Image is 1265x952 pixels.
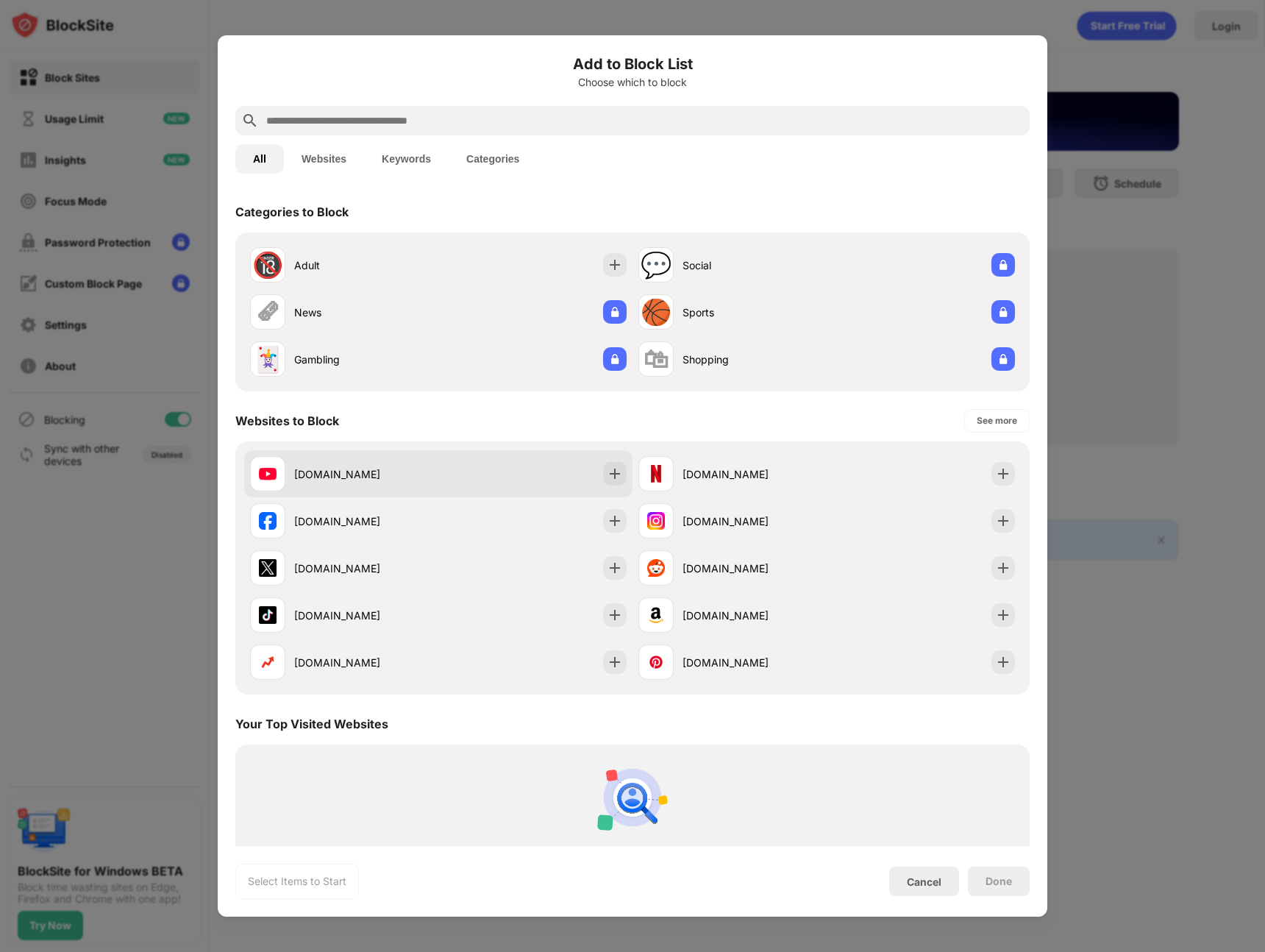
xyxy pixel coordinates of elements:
[294,608,438,623] div: [DOMAIN_NAME]
[647,465,665,483] img: favicons
[259,653,277,671] img: favicons
[449,144,537,174] button: Categories
[597,762,668,833] img: personal-suggestions.svg
[235,53,1030,75] h6: Add to Block List
[255,297,280,327] div: 🗞
[294,655,438,670] div: [DOMAIN_NAME]
[647,653,665,671] img: favicons
[294,466,438,482] div: [DOMAIN_NAME]
[294,305,438,320] div: News
[235,77,1030,88] div: Choose which to block
[259,559,277,577] img: favicons
[683,466,827,482] div: [DOMAIN_NAME]
[235,413,339,428] div: Websites to Block
[235,717,388,731] div: Your Top Visited Websites
[647,512,665,530] img: favicons
[986,875,1012,887] div: Done
[977,413,1017,428] div: See more
[683,305,827,320] div: Sports
[644,344,669,374] div: 🛍
[294,257,438,273] div: Adult
[252,250,283,280] div: 🔞
[683,608,827,623] div: [DOMAIN_NAME]
[284,144,364,174] button: Websites
[683,352,827,367] div: Shopping
[259,465,277,483] img: favicons
[259,512,277,530] img: favicons
[683,655,827,670] div: [DOMAIN_NAME]
[907,875,941,888] div: Cancel
[248,874,346,889] div: Select Items to Start
[641,250,671,280] div: 💬
[235,205,349,219] div: Categories to Block
[294,561,438,576] div: [DOMAIN_NAME]
[683,514,827,529] div: [DOMAIN_NAME]
[683,561,827,576] div: [DOMAIN_NAME]
[241,112,259,129] img: search.svg
[235,144,284,174] button: All
[294,514,438,529] div: [DOMAIN_NAME]
[252,344,283,374] div: 🃏
[647,606,665,624] img: favicons
[641,297,671,327] div: 🏀
[647,559,665,577] img: favicons
[259,606,277,624] img: favicons
[294,352,438,367] div: Gambling
[683,257,827,273] div: Social
[364,144,449,174] button: Keywords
